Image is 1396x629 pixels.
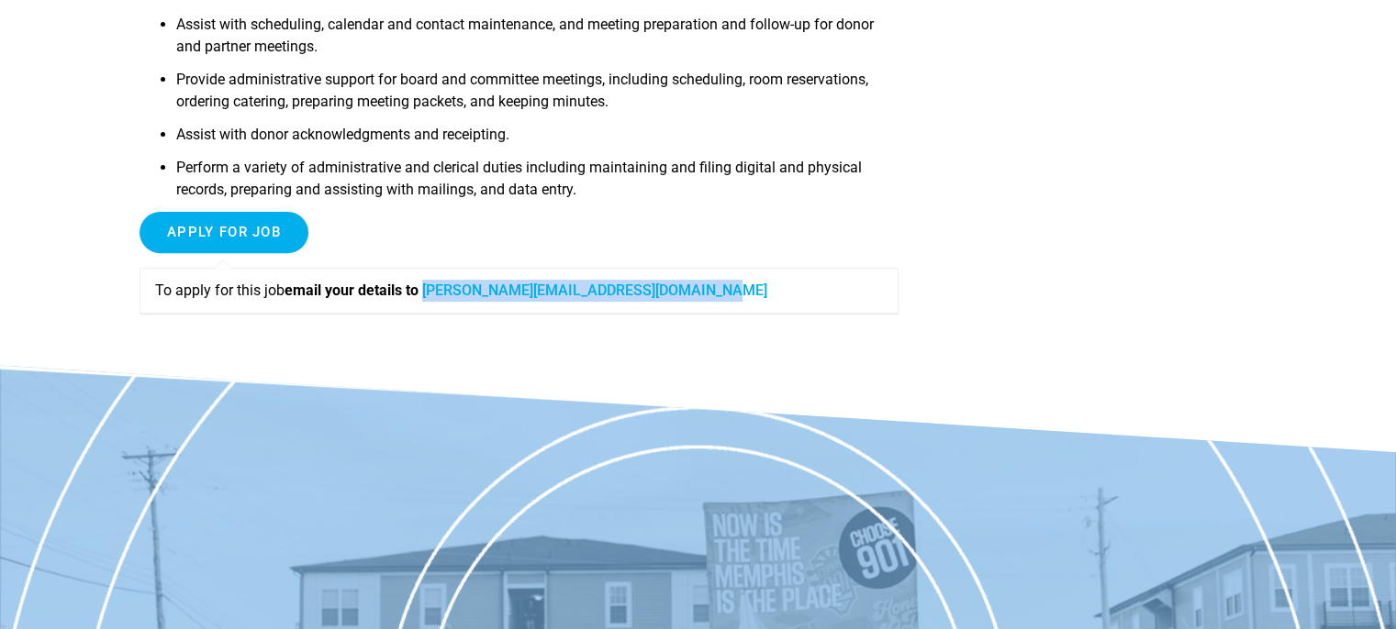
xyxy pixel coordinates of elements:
input: Apply for job [140,212,308,253]
a: [PERSON_NAME][EMAIL_ADDRESS][DOMAIN_NAME] [422,281,767,299]
li: Assist with donor acknowledgments and receipting. [176,124,899,157]
p: To apply for this job [155,280,883,302]
strong: email your details to [285,281,419,299]
li: Assist with scheduling, calendar and contact maintenance, and meeting preparation and follow-up f... [176,14,899,69]
li: Provide administrative support for board and committee meetings, including scheduling, room reser... [176,69,899,124]
li: Perform a variety of administrative and clerical duties including maintaining and filing digital ... [176,157,899,212]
